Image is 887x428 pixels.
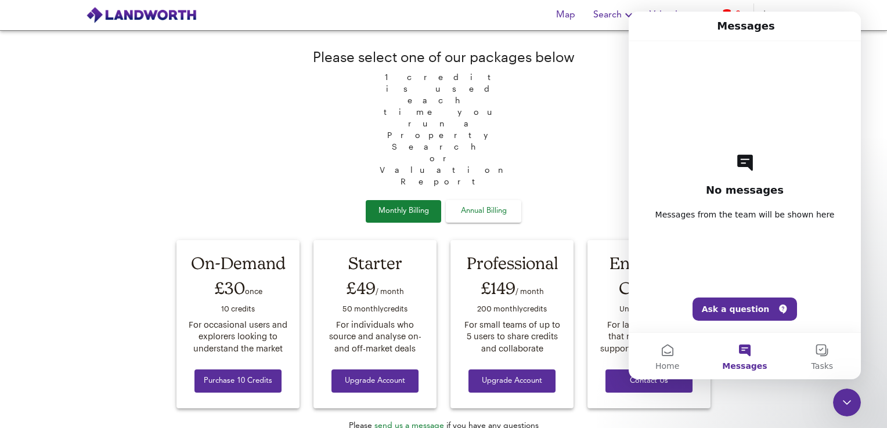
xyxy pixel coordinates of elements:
button: Search [589,3,640,27]
div: 10 credit s [188,301,289,318]
span: Map [551,7,579,23]
button: Contact Us [605,369,693,393]
div: Starter [324,251,426,275]
button: 0 [712,3,749,27]
div: Professional [461,251,563,275]
div: 50 monthly credit s [324,301,426,318]
span: Upgrade Account [478,375,546,388]
div: Enterprise [598,251,699,275]
button: Upgrade Account [468,369,556,393]
div: £49 [324,275,426,301]
span: Log out [763,7,796,23]
div: 200 monthly credit s [461,301,563,318]
img: logo [86,6,197,24]
span: once [245,286,262,295]
button: Annual Billing [446,200,521,223]
span: Contact Us [615,375,683,388]
button: Log out [759,3,801,27]
div: For small teams of up to 5 users to share credits and collaborate [461,319,563,355]
span: / month [376,286,404,295]
a: 0 [720,7,741,23]
span: 1 credit is used each time you run a Property Search or Valuation Report [374,67,513,187]
div: £30 [188,275,289,301]
span: / month [515,286,544,295]
div: £149 [461,275,563,301]
div: For occasional users and explorers looking to understand the market [188,319,289,355]
div: Unlimited credit s [598,301,699,318]
span: Search [593,7,636,23]
button: Purchase 10 Credits [194,369,282,393]
div: For individuals who source and analyse on- and off-market deals [324,319,426,355]
iframe: Intercom live chat [833,389,861,416]
span: Valuation [650,7,702,23]
div: For larger companies that require bespoke support and API services [598,319,699,355]
button: Upgrade Account [331,369,419,393]
span: Upgrade Account [341,375,409,388]
button: Map [547,3,584,27]
div: Please select one of our packages below [313,47,575,67]
span: Purchase 10 Credits [204,375,272,388]
iframe: Intercom live chat [629,12,861,379]
button: Valuation [645,3,707,27]
div: On-Demand [188,251,289,275]
div: Custom [598,275,699,301]
span: Annual Billing [455,205,513,218]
